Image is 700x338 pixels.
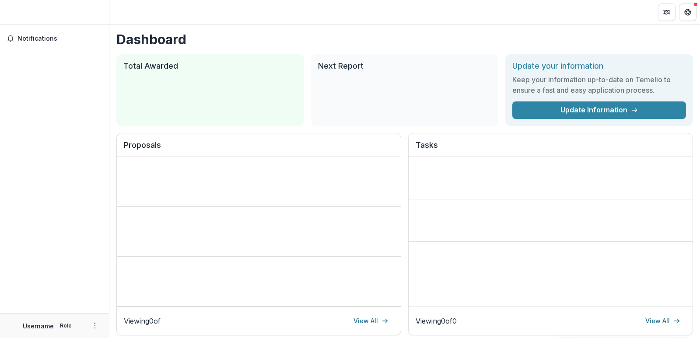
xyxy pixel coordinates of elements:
[123,61,297,71] h2: Total Awarded
[57,322,74,330] p: Role
[512,61,686,71] h2: Update your information
[658,3,675,21] button: Partners
[124,316,161,326] p: Viewing 0 of
[90,321,100,331] button: More
[124,140,394,157] h2: Proposals
[348,314,394,328] a: View All
[512,74,686,95] h3: Keep your information up-to-date on Temelio to ensure a fast and easy application process.
[116,31,693,47] h1: Dashboard
[17,35,102,42] span: Notifications
[416,140,686,157] h2: Tasks
[3,31,105,45] button: Notifications
[679,3,696,21] button: Get Help
[640,314,686,328] a: View All
[512,101,686,119] a: Update Information
[23,321,54,331] p: Username
[416,316,457,326] p: Viewing 0 of 0
[318,61,492,71] h2: Next Report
